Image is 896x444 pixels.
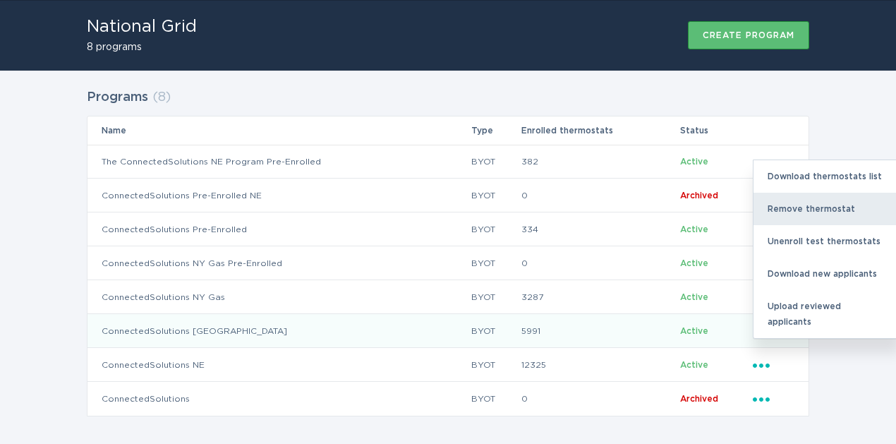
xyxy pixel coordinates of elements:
td: ConnectedSolutions [87,382,471,416]
div: Popover menu [753,154,794,169]
td: BYOT [471,314,521,348]
td: 12325 [521,348,679,382]
tr: b438bc8c6f0e488c8cdf5fc1d9374329 [87,145,809,179]
td: 382 [521,145,679,179]
span: Active [680,225,708,234]
span: Archived [680,395,718,403]
span: ( 8 ) [152,91,171,104]
h2: Programs [87,85,148,110]
tr: 1d3e1cc2088d4120bcb77e7055526f0a [87,348,809,382]
td: BYOT [471,145,521,179]
td: 3287 [521,280,679,314]
td: ConnectedSolutions [GEOGRAPHIC_DATA] [87,314,471,348]
td: ConnectedSolutions Pre-Enrolled NE [87,179,471,212]
span: Active [680,293,708,301]
span: Active [680,327,708,335]
th: Type [471,116,521,145]
td: BYOT [471,348,521,382]
h2: 8 programs [87,42,197,52]
td: The ConnectedSolutions NE Program Pre-Enrolled [87,145,471,179]
th: Enrolled thermostats [521,116,679,145]
span: Active [680,259,708,268]
th: Status [679,116,752,145]
td: ConnectedSolutions Pre-Enrolled [87,212,471,246]
button: Create program [688,21,809,49]
td: BYOT [471,382,521,416]
span: Archived [680,191,718,200]
td: ConnectedSolutions NY Gas [87,280,471,314]
th: Name [87,116,471,145]
h1: National Grid [87,18,197,35]
tr: 952a66907f59458a99813d371d7f2c05 [87,212,809,246]
tr: Table Headers [87,116,809,145]
tr: 6c64c612ecd04277871014a84e9d62fe [87,280,809,314]
td: ConnectedSolutions NE [87,348,471,382]
tr: cf6bd2f332754693987fa0270f276a00 [87,179,809,212]
div: Create program [703,31,794,40]
td: 0 [521,382,679,416]
td: BYOT [471,246,521,280]
span: Active [680,157,708,166]
td: 0 [521,179,679,212]
div: Popover menu [753,391,794,407]
tr: 67a1a1f9844c4d239369ad03f1bda210 [87,382,809,416]
td: BYOT [471,280,521,314]
tr: d44c2ace53a943f3a652a920c9e38f9e [87,314,809,348]
td: BYOT [471,179,521,212]
span: Active [680,361,708,369]
td: ConnectedSolutions NY Gas Pre-Enrolled [87,246,471,280]
td: BYOT [471,212,521,246]
td: 5991 [521,314,679,348]
td: 0 [521,246,679,280]
tr: 71bff441ba7b486eae65bfd2c377112a [87,246,809,280]
td: 334 [521,212,679,246]
div: Popover menu [753,357,794,373]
